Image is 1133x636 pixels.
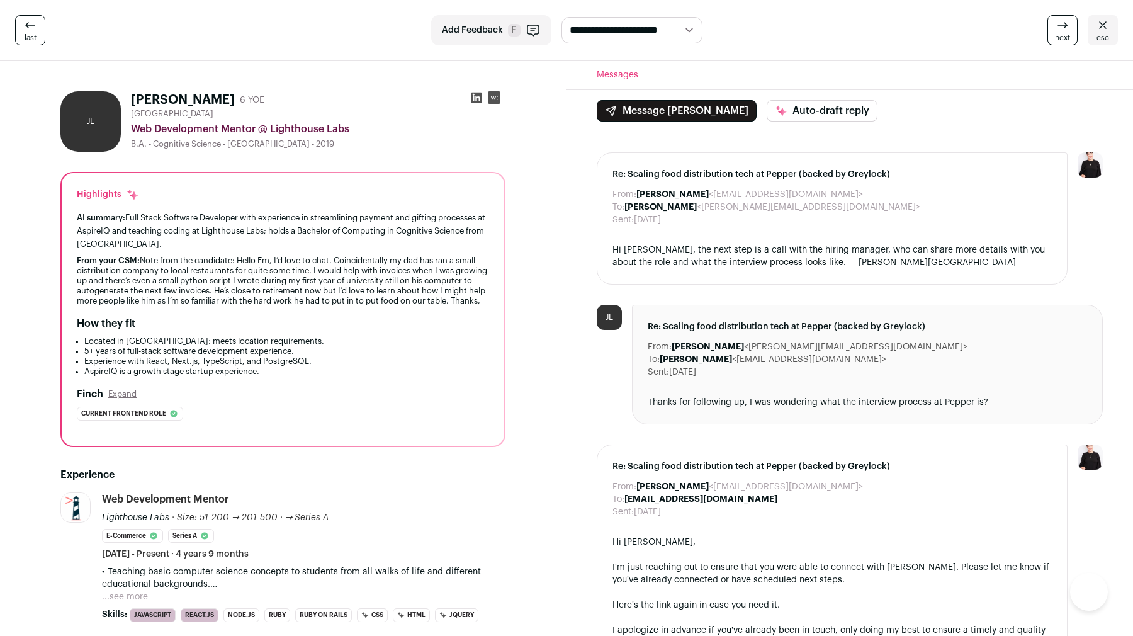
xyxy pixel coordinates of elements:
div: JL [597,305,622,330]
span: Re: Scaling food distribution tech at Pepper (backed by Greylock) [648,321,1087,333]
li: 5+ years of full-stack software development experience. [84,346,489,356]
span: [DATE] - Present · 4 years 9 months [102,548,249,560]
div: JL [60,91,121,152]
li: CSS [357,608,388,622]
span: Current frontend role [81,407,166,420]
b: [PERSON_NAME] [636,482,709,491]
p: • Teaching basic computer science concepts to students from all walks of life and different educa... [102,565,505,591]
div: 6 YOE [240,94,264,106]
div: Full Stack Software Developer with experience in streamlining payment and gifting processes at As... [77,211,489,251]
span: AI summary: [77,213,125,222]
li: jQuery [435,608,478,622]
a: Here's the link again in case you need it. [612,601,780,610]
dd: <[EMAIL_ADDRESS][DOMAIN_NAME]> [636,480,863,493]
button: ...see more [102,591,148,603]
li: Ruby [264,608,290,622]
div: Hi [PERSON_NAME], the next step is a call with the hiring manager, who can share more details wit... [612,244,1052,269]
h1: [PERSON_NAME] [131,91,235,109]
li: HTML [393,608,430,622]
li: Located in [GEOGRAPHIC_DATA]: meets location requirements. [84,336,489,346]
div: Hi [PERSON_NAME], [612,536,1052,548]
b: [PERSON_NAME] [672,343,744,351]
div: Note from the candidate: Hello Em, I’d love to chat. Coincidentally my dad has ran a small distri... [77,256,489,306]
iframe: Help Scout Beacon - Open [1070,573,1108,611]
button: Message [PERSON_NAME] [597,100,757,122]
li: E-commerce [102,529,163,543]
div: Thanks for following up, I was wondering what the interview process at Pepper is? [648,396,1087,409]
span: F [508,24,521,37]
span: Skills: [102,608,127,621]
span: [GEOGRAPHIC_DATA] [131,109,213,119]
dd: [DATE] [634,213,661,226]
dt: From: [612,188,636,201]
button: Messages [597,61,638,89]
dd: <[PERSON_NAME][EMAIL_ADDRESS][DOMAIN_NAME]> [624,201,920,213]
a: esc [1088,15,1118,45]
li: Node.js [223,608,259,622]
dd: <[EMAIL_ADDRESS][DOMAIN_NAME]> [660,353,886,366]
li: React.js [181,608,218,622]
dd: <[PERSON_NAME][EMAIL_ADDRESS][DOMAIN_NAME]> [672,341,967,353]
div: B.A. - Cognitive Science - [GEOGRAPHIC_DATA] - 2019 [131,139,505,149]
b: [PERSON_NAME] [636,190,709,199]
span: · Size: 51-200 → 201-500 [172,513,278,522]
div: Web Development Mentor [102,492,229,506]
span: Re: Scaling food distribution tech at Pepper (backed by Greylock) [612,460,1052,473]
a: last [15,15,45,45]
span: next [1055,33,1070,43]
li: Experience with React, Next.js, TypeScript, and PostgreSQL. [84,356,489,366]
dt: To: [648,353,660,366]
span: From your CSM: [77,256,140,264]
li: JavaScript [130,608,176,622]
div: I'm just reaching out to ensure that you were able to connect with [PERSON_NAME]. Please let me k... [612,561,1052,586]
button: Auto-draft reply [767,100,877,122]
b: [EMAIL_ADDRESS][DOMAIN_NAME] [624,495,777,504]
img: fe4687a5dd19297354ce01d5511ad2be9cd07fc29024dc6ef72828c4793bc1a4.png [61,493,90,522]
span: esc [1096,33,1109,43]
h2: Finch [77,387,103,402]
dt: Sent: [612,506,634,518]
dt: To: [612,493,624,506]
span: → Series A [285,513,329,522]
h2: Experience [60,467,505,482]
h2: How they fit [77,316,135,331]
button: Expand [108,389,137,399]
dt: To: [612,201,624,213]
li: AspireIQ is a growth stage startup experience. [84,366,489,377]
span: last [25,33,37,43]
dt: Sent: [612,213,634,226]
span: Re: Scaling food distribution tech at Pepper (backed by Greylock) [612,168,1052,181]
dd: [DATE] [669,366,696,378]
dd: [DATE] [634,506,661,518]
span: · [280,511,283,524]
span: Add Feedback [442,24,503,37]
b: [PERSON_NAME] [624,203,697,212]
a: next [1047,15,1078,45]
dt: From: [648,341,672,353]
button: Add Feedback F [431,15,551,45]
img: 9240684-medium_jpg [1078,445,1103,470]
dd: <[EMAIL_ADDRESS][DOMAIN_NAME]> [636,188,863,201]
li: Series A [168,529,214,543]
img: 9240684-medium_jpg [1078,152,1103,178]
span: Lighthouse Labs [102,513,169,522]
li: Ruby on Rails [295,608,352,622]
div: Highlights [77,188,139,201]
b: [PERSON_NAME] [660,355,732,364]
div: Web Development Mentor @ Lighthouse Labs [131,122,505,137]
dt: From: [612,480,636,493]
dt: Sent: [648,366,669,378]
